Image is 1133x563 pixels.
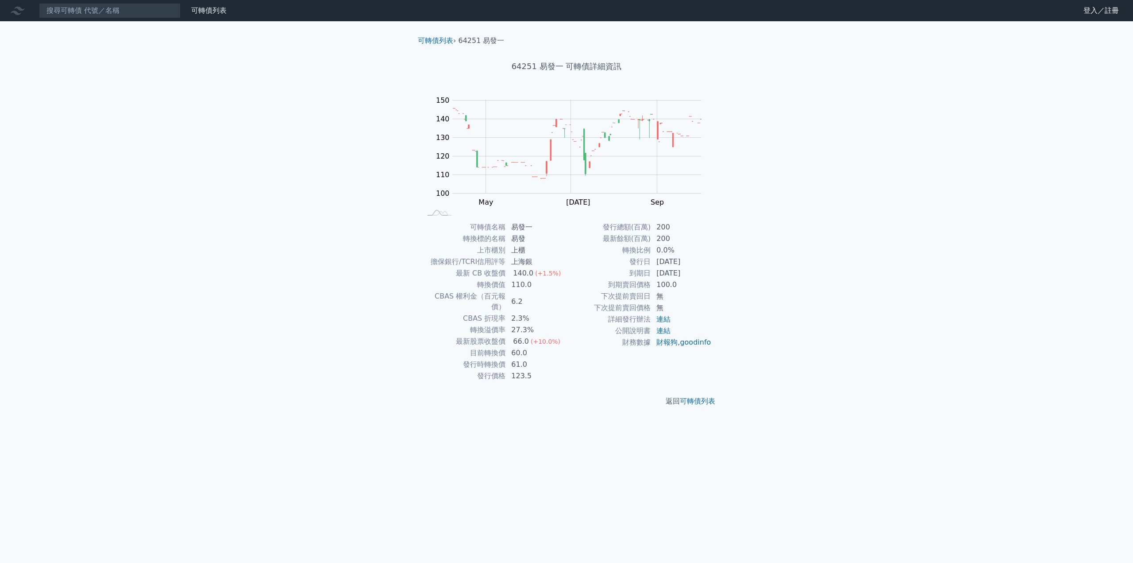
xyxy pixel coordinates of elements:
[1076,4,1126,18] a: 登入／註冊
[418,36,453,45] a: 可轉債列表
[506,359,566,370] td: 61.0
[421,221,506,233] td: 可轉債名稱
[506,233,566,245] td: 易發
[421,256,506,268] td: 擔保銀行/TCRI信用評等
[191,6,227,15] a: 可轉債列表
[421,347,506,359] td: 目前轉換價
[651,291,712,302] td: 無
[506,324,566,336] td: 27.3%
[418,35,456,46] li: ›
[421,324,506,336] td: 轉換溢價率
[651,221,712,233] td: 200
[436,152,450,160] tspan: 120
[566,325,651,337] td: 公開說明書
[651,233,712,245] td: 200
[421,233,506,245] td: 轉換標的名稱
[506,291,566,313] td: 6.2
[511,268,535,279] div: 140.0
[566,279,651,291] td: 到期賣回價格
[566,302,651,314] td: 下次提前賣回價格
[506,256,566,268] td: 上海銀
[531,338,560,345] span: (+10.0%)
[478,198,493,206] tspan: May
[566,245,651,256] td: 轉換比例
[506,279,566,291] td: 110.0
[651,302,712,314] td: 無
[511,336,531,347] div: 66.0
[506,245,566,256] td: 上櫃
[566,291,651,302] td: 下次提前賣回日
[651,245,712,256] td: 0.0%
[506,221,566,233] td: 易發一
[421,279,506,291] td: 轉換價值
[436,96,450,105] tspan: 150
[651,268,712,279] td: [DATE]
[535,270,561,277] span: (+1.5%)
[656,315,671,323] a: 連結
[421,268,506,279] td: 最新 CB 收盤價
[566,337,651,348] td: 財務數據
[436,171,450,179] tspan: 110
[436,115,450,123] tspan: 140
[411,396,722,407] p: 返回
[566,221,651,233] td: 發行總額(百萬)
[566,233,651,245] td: 最新餘額(百萬)
[656,338,678,346] a: 財報狗
[39,3,181,18] input: 搜尋可轉債 代號／名稱
[421,359,506,370] td: 發行時轉換價
[436,189,450,198] tspan: 100
[432,96,715,206] g: Chart
[656,326,671,335] a: 連結
[651,279,712,291] td: 100.0
[566,268,651,279] td: 到期日
[421,291,506,313] td: CBAS 權利金（百元報價）
[506,370,566,382] td: 123.5
[680,338,711,346] a: goodinfo
[680,397,715,405] a: 可轉債列表
[566,256,651,268] td: 發行日
[421,313,506,324] td: CBAS 折現率
[459,35,505,46] li: 64251 易發一
[421,245,506,256] td: 上市櫃別
[421,336,506,347] td: 最新股票收盤價
[566,198,590,206] tspan: [DATE]
[651,337,712,348] td: ,
[436,133,450,142] tspan: 130
[453,109,701,179] g: Series
[421,370,506,382] td: 發行價格
[506,347,566,359] td: 60.0
[651,256,712,268] td: [DATE]
[506,313,566,324] td: 2.3%
[651,198,664,206] tspan: Sep
[411,60,722,73] h1: 64251 易發一 可轉債詳細資訊
[566,314,651,325] td: 詳細發行辦法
